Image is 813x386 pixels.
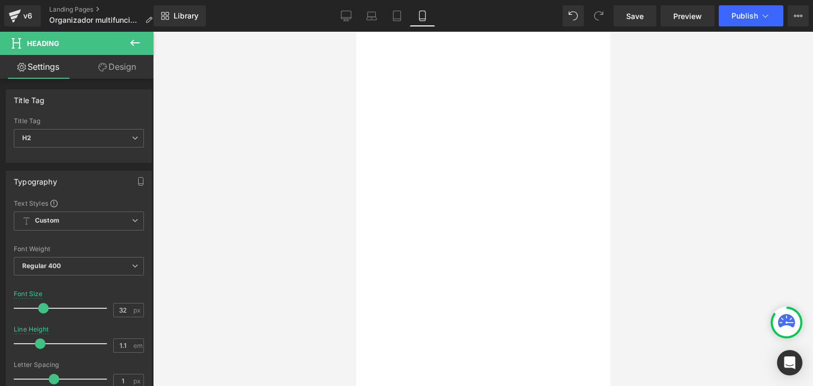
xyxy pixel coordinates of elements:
span: Organizador multifuncional [49,16,141,24]
button: Redo [588,5,609,26]
div: Title Tag [14,90,45,105]
button: Publish [719,5,783,26]
span: Library [174,11,198,21]
a: v6 [4,5,41,26]
span: Heading [27,39,59,48]
div: Title Tag [14,117,144,125]
a: Desktop [333,5,359,26]
a: Mobile [410,5,435,26]
div: Letter Spacing [14,361,144,369]
b: Custom [35,216,59,225]
a: Laptop [359,5,384,26]
span: em [133,342,142,349]
div: Open Intercom Messenger [777,350,802,375]
a: Preview [661,5,715,26]
span: Preview [673,11,702,22]
div: Font Weight [14,245,144,253]
div: Font Size [14,290,43,298]
a: Landing Pages [49,5,161,14]
button: More [788,5,809,26]
span: px [133,378,142,384]
div: Text Styles [14,199,144,207]
button: Undo [563,5,584,26]
div: Typography [14,171,57,186]
div: v6 [21,9,34,23]
span: Publish [731,12,758,20]
a: Tablet [384,5,410,26]
span: Save [626,11,644,22]
a: New Library [153,5,206,26]
div: Line Height [14,326,49,333]
a: Design [79,55,156,79]
b: H2 [22,134,31,142]
b: Regular 400 [22,262,61,270]
span: px [133,307,142,314]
